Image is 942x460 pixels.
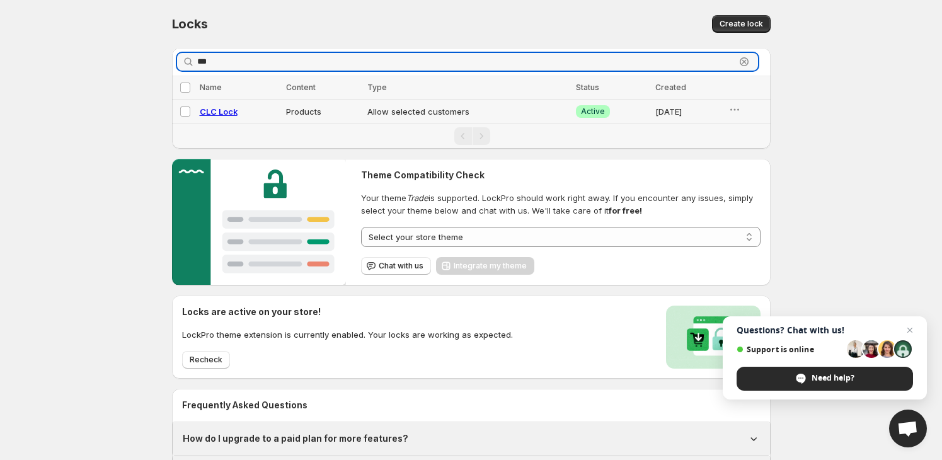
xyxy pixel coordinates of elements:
span: Support is online [737,345,842,354]
button: Create lock [712,15,771,33]
span: Active [581,106,605,117]
span: Questions? Chat with us! [737,325,913,335]
span: Content [286,83,316,92]
span: Create lock [720,19,763,29]
span: Type [367,83,387,92]
span: Created [655,83,686,92]
button: Clear [738,55,750,68]
span: Recheck [190,355,222,365]
td: Allow selected customers [364,100,572,124]
span: Chat with us [379,261,423,271]
div: Open chat [889,410,927,447]
span: Close chat [902,323,917,338]
h2: Theme Compatibility Check [361,169,760,181]
nav: Pagination [172,123,771,149]
div: Need help? [737,367,913,391]
span: Locks [172,16,208,32]
p: LockPro theme extension is currently enabled. Your locks are working as expected. [182,328,513,341]
button: Recheck [182,351,230,369]
img: Locks activated [666,306,761,369]
h1: How do I upgrade to a paid plan for more features? [183,432,408,445]
img: Customer support [172,159,347,285]
span: Your theme is supported. LockPro should work right away. If you encounter any issues, simply sele... [361,192,760,217]
a: CLC Lock [200,106,238,117]
h2: Frequently Asked Questions [182,399,761,411]
span: Status [576,83,599,92]
span: Name [200,83,222,92]
td: [DATE] [652,100,725,124]
span: Need help? [812,372,854,384]
td: Products [282,100,364,124]
strong: for free! [609,205,642,216]
button: Chat with us [361,257,431,275]
h2: Locks are active on your store! [182,306,513,318]
em: Trade [406,193,428,203]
